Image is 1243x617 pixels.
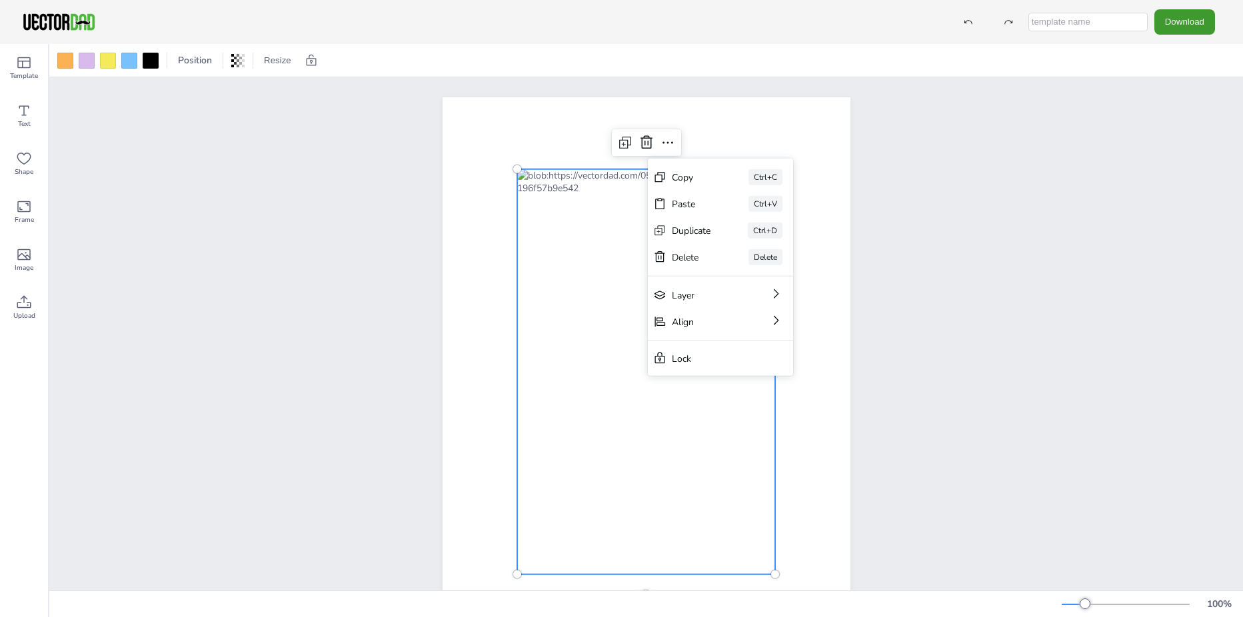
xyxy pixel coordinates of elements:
div: Paste [672,197,711,210]
span: Text [18,119,31,129]
div: Copy [672,171,711,183]
span: Image [15,263,33,273]
span: Template [10,71,38,81]
button: Resize [259,50,297,71]
div: Duplicate [672,224,710,237]
button: Download [1154,9,1215,34]
span: Shape [15,167,33,177]
span: Frame [15,215,34,225]
input: template name [1028,13,1148,31]
span: Upload [13,310,35,321]
div: Delete [672,251,711,263]
div: 100 % [1203,598,1235,610]
img: VectorDad-1.png [21,12,97,32]
div: Ctrl+V [748,196,782,212]
div: Delete [748,249,782,265]
div: Align [672,315,732,328]
div: Lock [672,352,750,364]
span: Position [175,54,215,67]
div: Layer [672,289,732,301]
div: Ctrl+D [748,223,782,239]
div: Ctrl+C [748,169,782,185]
